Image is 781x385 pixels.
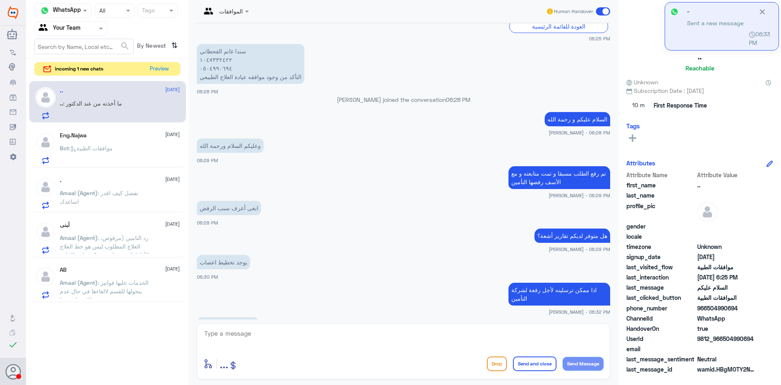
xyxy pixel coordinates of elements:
span: wamid.HBgMOTY2NTA0OTkwNjk0FQIAEhgUM0FFM0I3NDFFMTI1QkEzNzcxQUEA [697,365,756,374]
span: Amaal (Agent) [60,234,98,241]
span: null [697,232,756,241]
span: 06:33 PM [749,30,776,47]
span: last_message_sentiment [626,355,696,363]
p: 20/8/2025, 6:29 PM [534,229,610,243]
button: search [120,40,130,53]
span: [DATE] [165,131,180,138]
span: [DATE] [165,220,180,228]
span: first_name [626,181,696,189]
span: : رد التامين (مرفوض، العلاج المطلوب ليس هو خط العلاج الأول/ لا يوجد تاريخ مؤكد سابق للإدارة الأول... [60,234,149,267]
span: : موافقات الطبية [69,145,113,152]
button: Drop [487,356,507,371]
span: [PERSON_NAME] - 06:32 PM [549,308,610,315]
span: [PERSON_NAME] - 06:28 PM [549,129,610,136]
span: UserId [626,334,696,343]
p: 20/8/2025, 6:29 PM [197,139,264,153]
span: ChannelId [626,314,696,323]
span: : ما أخذته من عند الدكتور [63,100,122,107]
span: [DATE] [165,176,180,183]
span: timezone [626,242,696,251]
span: 2025-08-20T15:25:09.135Z [697,253,756,261]
span: : تفضل كيف اقدر اساعدك [60,189,138,205]
span: [PERSON_NAME] - 06:29 PM [549,192,610,199]
span: Human Handover [554,8,593,15]
img: defaultAdmin.png [35,266,56,287]
h5: .. [698,52,702,62]
span: signup_date [626,253,696,261]
button: Preview [146,62,172,76]
span: 2 [697,314,756,323]
span: Unknown [626,78,658,86]
span: 966504990694 [697,304,756,312]
span: 06:28 PM [446,96,470,103]
span: 10 m [626,98,651,113]
h6: Reachable [685,64,714,72]
p: [PERSON_NAME] joined the conversation [197,95,610,104]
span: 06:25 PM [589,35,610,42]
span: Amaal (Agent) [60,189,98,196]
span: 2025-08-20T15:25:25.921Z [697,273,756,282]
span: null [697,345,756,353]
img: Widebot Logo [8,6,18,19]
img: defaultAdmin.png [35,222,56,242]
div: العودة للقائمة الرئيسية [509,20,608,33]
span: phone_number [626,304,696,312]
span: Bot [60,145,69,152]
img: defaultAdmin.png [35,177,56,197]
p: .. [687,6,744,18]
span: [DATE] [165,86,180,93]
span: 06:29 PM [197,220,218,225]
span: Unknown [697,242,756,251]
img: defaultAdmin.png [35,87,56,108]
span: Amaal (Agent) [60,279,98,286]
span: 06:28 PM [197,89,218,94]
span: First Response Time [654,101,707,110]
img: yourTeam.svg [39,22,51,35]
h6: Attributes [626,159,655,167]
span: [PERSON_NAME] - 06:29 PM [549,246,610,253]
span: incoming 1 new chats [55,65,103,73]
div: Tags [141,6,155,16]
span: : الخدمات عليها فواتير بنحولها للقسم لالغاءها في حال عدم الاستفاده منها [60,279,148,303]
span: gender [626,222,696,231]
h5: . [60,177,61,184]
p: 20/8/2025, 6:30 PM [197,255,250,269]
span: last_message_id [626,365,696,374]
span: search [120,41,130,51]
input: Search by Name, Local etc… [35,39,133,54]
span: [DATE] [165,265,180,273]
img: whatsapp.png [39,4,51,17]
span: الموافقات الطبية [697,293,756,302]
span: Subscription Date : [DATE] [626,86,773,95]
p: 20/8/2025, 6:29 PM [197,201,261,215]
p: 20/8/2025, 6:29 PM [508,166,610,189]
span: 06:29 PM [197,158,218,163]
span: Attribute Value [697,171,756,179]
i: check [8,340,18,350]
button: Avatar [5,364,21,379]
span: Attribute Name [626,171,696,179]
span: locale [626,232,696,241]
h5: Eng.Najwa [60,132,87,139]
button: Send Message [563,357,604,371]
button: ... [220,354,228,373]
i: ⇅ [171,39,178,52]
span: HandoverOn [626,324,696,333]
p: 20/8/2025, 6:32 PM [508,283,610,306]
img: whatsapp.png [668,6,681,18]
span: .. [697,181,756,189]
span: null [697,222,756,231]
span: 06:30 PM [197,274,218,279]
span: true [697,324,756,333]
span: 9812_966504990694 [697,334,756,343]
h5: AB [60,266,67,273]
span: email [626,345,696,353]
p: 20/8/2025, 6:28 PM [545,112,610,126]
span: last_name [626,191,696,200]
span: 0 [697,355,756,363]
img: defaultAdmin.png [697,202,718,222]
span: .. [60,100,63,107]
span: ... [220,356,228,371]
h5: لُبنى [60,222,70,229]
img: defaultAdmin.png [35,132,56,152]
